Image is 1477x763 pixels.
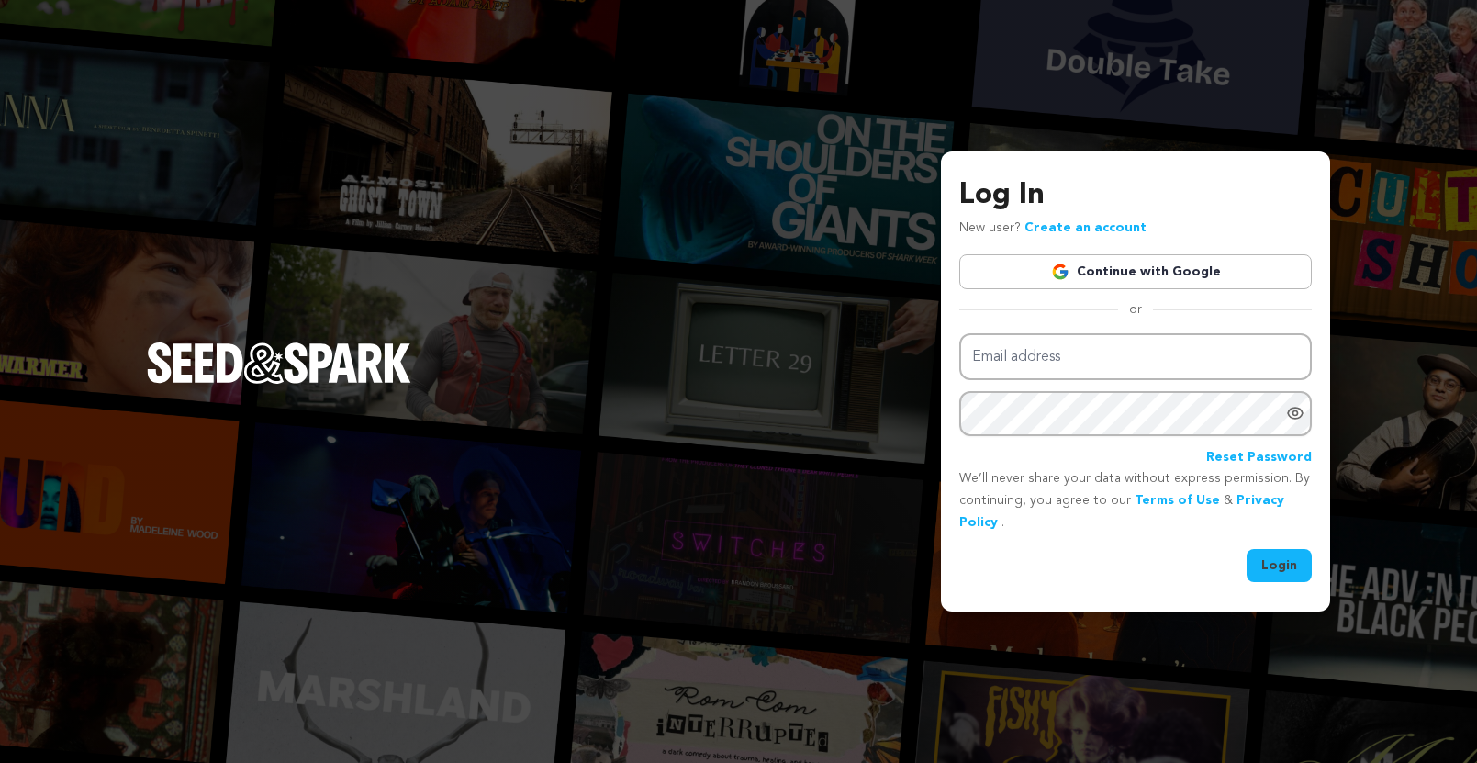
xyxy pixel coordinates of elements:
[1206,447,1312,469] a: Reset Password
[1024,221,1147,234] a: Create an account
[1135,494,1220,507] a: Terms of Use
[1118,300,1153,319] span: or
[959,468,1312,533] p: We’ll never share your data without express permission. By continuing, you agree to our & .
[959,254,1312,289] a: Continue with Google
[959,174,1312,218] h3: Log In
[1247,549,1312,582] button: Login
[959,333,1312,380] input: Email address
[147,342,411,383] img: Seed&Spark Logo
[959,494,1284,529] a: Privacy Policy
[1051,263,1069,281] img: Google logo
[959,218,1147,240] p: New user?
[147,342,411,420] a: Seed&Spark Homepage
[1286,404,1304,422] a: Show password as plain text. Warning: this will display your password on the screen.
